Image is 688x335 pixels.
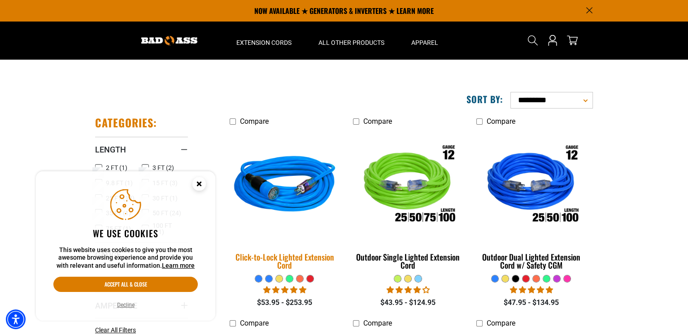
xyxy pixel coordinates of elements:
button: Close this option [183,171,215,199]
a: This website uses cookies to give you the most awesome browsing experience and provide you with r... [162,262,195,269]
label: Sort by: [466,93,503,105]
span: 4.00 stars [386,286,429,294]
span: Clear All Filters [95,326,136,334]
span: Length [95,144,126,155]
span: Compare [363,319,392,327]
div: $47.95 - $134.95 [476,297,586,308]
summary: Length [95,137,188,162]
button: Decline [114,300,137,309]
div: $53.95 - $253.95 [230,297,340,308]
a: Clear All Filters [95,326,139,335]
span: Compare [240,117,269,126]
a: cart [565,35,579,46]
h2: We use cookies [53,227,198,239]
div: Accessibility Menu [6,309,26,329]
aside: Cookie Consent [36,171,215,321]
span: 2 FT (1) [106,165,127,171]
p: This website uses cookies to give you the most awesome browsing experience and provide you with r... [53,246,198,270]
a: Outdoor Single Lighted Extension Cord Outdoor Single Lighted Extension Cord [353,130,463,274]
div: Outdoor Single Lighted Extension Cord [353,253,463,269]
span: All Other Products [318,39,384,47]
summary: Search [526,33,540,48]
span: Compare [240,319,269,327]
span: Extension Cords [236,39,292,47]
img: Bad Ass Extension Cords [141,36,197,45]
a: blue Click-to-Lock Lighted Extension Cord [230,130,340,274]
span: 4.81 stars [509,286,553,294]
div: Outdoor Dual Lighted Extension Cord w/ Safety CGM [476,253,586,269]
img: Outdoor Dual Lighted Extension Cord w/ Safety CGM [475,135,588,238]
span: Compare [487,117,515,126]
h1: Search results [95,30,593,63]
span: 3 FT (2) [152,165,174,171]
h2: Categories: [95,116,157,130]
div: Click-to-Lock Lighted Extension Cord [230,253,340,269]
div: $43.95 - $124.95 [353,297,463,308]
span: 4.87 stars [263,286,306,294]
a: Open this option [545,22,560,59]
summary: Apparel [398,22,452,59]
span: Compare [487,319,515,327]
a: Outdoor Dual Lighted Extension Cord w/ Safety CGM Outdoor Dual Lighted Extension Cord w/ Safety CGM [476,130,586,274]
img: blue [222,129,348,244]
summary: All Other Products [305,22,398,59]
span: Apparel [411,39,438,47]
img: Outdoor Single Lighted Extension Cord [351,135,464,238]
span: Compare [363,117,392,126]
button: Accept all & close [53,277,198,292]
summary: Extension Cords [223,22,305,59]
